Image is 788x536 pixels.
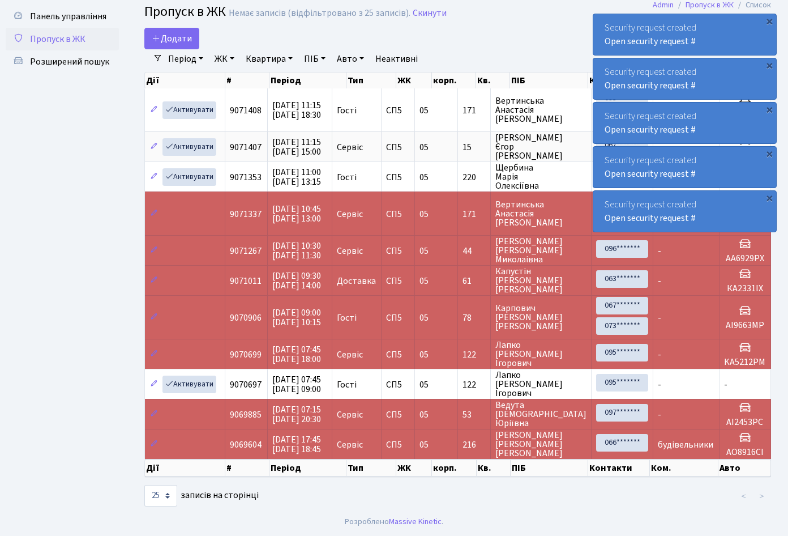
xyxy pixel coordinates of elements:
span: - [658,378,661,391]
th: ПІБ [511,460,588,477]
th: Кв. [477,460,511,477]
span: 05 [419,312,429,324]
span: 15 [462,143,486,152]
span: [DATE] 07:45 [DATE] 09:00 [272,373,321,395]
span: 216 [462,440,486,449]
span: СП5 [386,276,410,286]
a: Open security request # [605,168,696,180]
div: Немає записів (відфільтровано з 25 записів). [229,8,410,19]
span: СП5 [386,173,410,182]
a: Open security request # [605,35,696,48]
span: 9071337 [230,208,262,220]
span: Гості [337,106,357,115]
span: 44 [462,246,486,256]
th: корп. [432,460,477,477]
span: 9070697 [230,378,262,391]
th: ЖК [396,73,432,88]
span: - [658,348,661,361]
span: 53 [462,410,486,419]
span: 220 [462,173,486,182]
h5: АО8916СІ [724,447,766,458]
h5: АI2453РС [724,417,766,428]
a: Скинути [413,8,447,19]
span: Вертинська Анастасія [PERSON_NAME] [495,200,586,227]
a: Активувати [162,168,216,186]
span: 05 [419,245,429,257]
th: Період [269,73,346,88]
span: - [658,409,661,421]
a: Квартира [241,49,297,69]
span: СП5 [386,380,410,389]
th: Дії [145,460,225,477]
span: Ведута [DEMOGRAPHIC_DATA] Юріївна [495,401,586,428]
div: Security request created [593,14,776,55]
a: Активувати [162,138,216,156]
span: - [658,312,661,324]
span: 9071267 [230,245,262,257]
span: Гості [337,313,357,322]
span: 171 [462,106,486,115]
label: записів на сторінці [144,485,259,507]
div: Security request created [593,147,776,188]
th: корп. [432,73,477,88]
th: Кв. [476,73,510,88]
span: [DATE] 17:45 [DATE] 18:45 [272,433,321,456]
span: Капустін [PERSON_NAME] [PERSON_NAME] [495,267,586,294]
div: × [764,15,775,27]
span: СП5 [386,210,410,219]
span: 05 [419,378,429,391]
span: 05 [419,104,429,117]
span: [DATE] 10:30 [DATE] 11:30 [272,240,321,262]
span: 9071011 [230,275,262,287]
th: Тип [346,73,396,88]
th: # [225,460,269,477]
a: Активувати [162,101,216,119]
a: Massive Kinetic [389,516,442,528]
a: Open security request # [605,79,696,92]
span: [PERSON_NAME] [PERSON_NAME] [PERSON_NAME] [495,431,586,458]
a: Додати [144,28,199,49]
div: Security request created [593,191,776,232]
span: 78 [462,313,486,322]
a: Активувати [162,376,216,393]
span: 122 [462,380,486,389]
span: Гості [337,380,357,389]
span: Сервіс [337,350,363,359]
div: × [764,148,775,159]
span: 05 [419,348,429,361]
span: 9070699 [230,348,262,361]
span: СП5 [386,246,410,256]
span: СП5 [386,350,410,359]
span: 9071353 [230,171,262,184]
th: Авто [718,460,771,477]
span: 05 [419,171,429,184]
span: 05 [419,141,429,154]
span: [DATE] 10:45 [DATE] 13:00 [272,203,321,225]
span: 05 [419,439,429,451]
span: СП5 [386,313,410,322]
span: 05 [419,409,429,421]
span: Розширений пошук [30,56,109,68]
div: × [764,104,775,115]
span: Лапко [PERSON_NAME] Ігорович [495,371,586,398]
span: [DATE] 11:15 [DATE] 18:30 [272,99,321,121]
a: Open security request # [605,212,696,224]
span: - [724,378,727,391]
span: 05 [419,275,429,287]
span: будівельники [658,439,713,451]
span: [DATE] 07:45 [DATE] 18:00 [272,343,321,365]
span: Додати [152,32,192,45]
th: Тип [346,460,396,477]
th: ПІБ [510,73,588,88]
div: Розроблено . [345,516,443,528]
span: 122 [462,350,486,359]
span: Сервіс [337,210,363,219]
span: [DATE] 09:00 [DATE] 10:15 [272,307,321,329]
span: 9071407 [230,141,262,154]
span: Панель управління [30,10,106,23]
h5: АІ9663МР [724,320,766,331]
th: Контакти [588,460,650,477]
span: [DATE] 11:00 [DATE] 13:15 [272,166,321,188]
span: СП5 [386,143,410,152]
span: Карпович [PERSON_NAME] [PERSON_NAME] [495,304,586,331]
